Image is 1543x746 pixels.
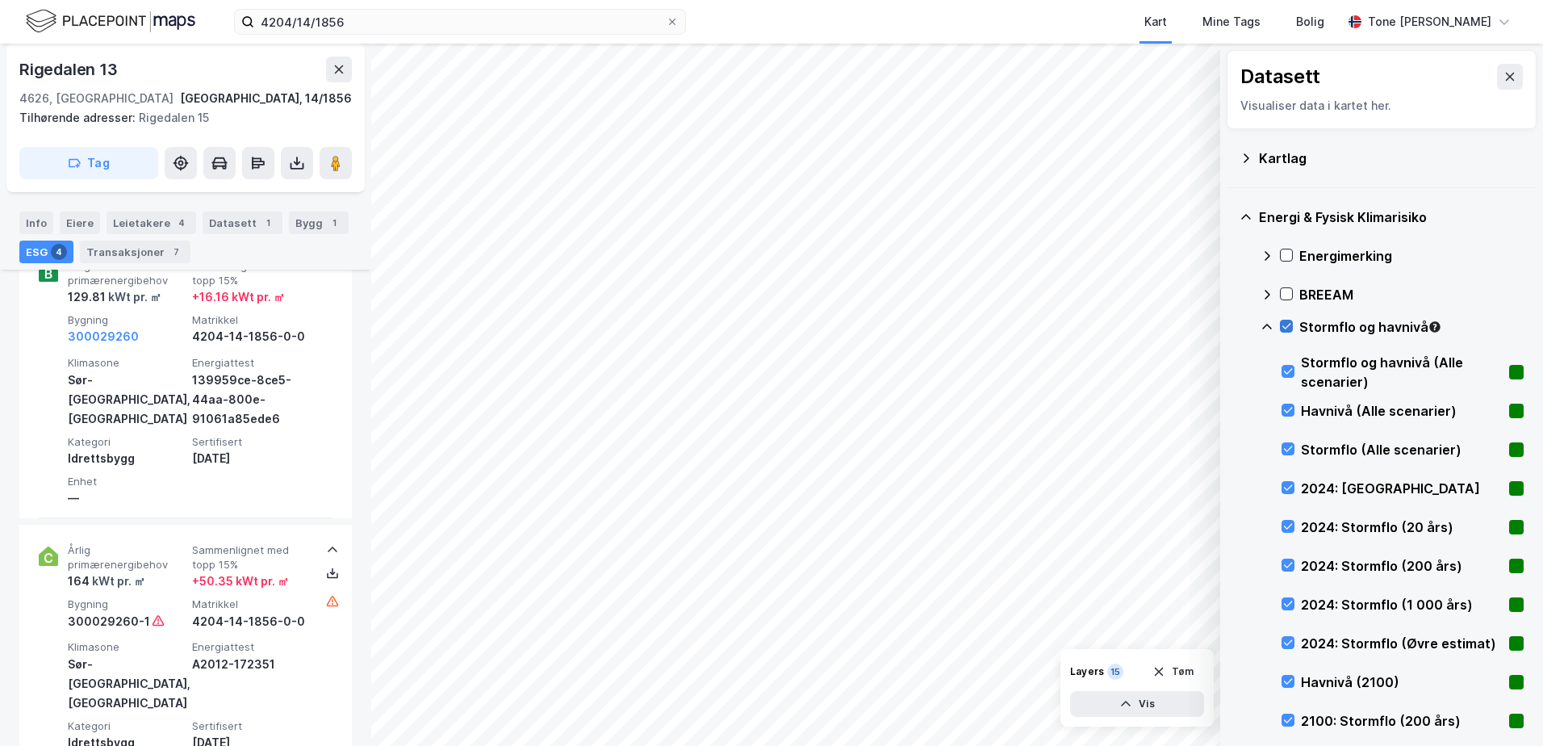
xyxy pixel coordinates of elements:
[68,488,186,508] div: —
[90,572,145,591] div: kWt pr. ㎡
[192,719,310,733] span: Sertifisert
[19,241,73,263] div: ESG
[192,313,310,327] span: Matrikkel
[1301,353,1503,392] div: Stormflo og havnivå (Alle scenarier)
[68,572,145,591] div: 164
[1301,556,1503,576] div: 2024: Stormflo (200 års)
[80,241,190,263] div: Transaksjoner
[192,435,310,449] span: Sertifisert
[192,597,310,611] span: Matrikkel
[1301,479,1503,498] div: 2024: [GEOGRAPHIC_DATA]
[203,212,282,234] div: Datasett
[192,371,310,429] div: 139959ce-8ce5-44aa-800e-91061a85ede6
[1301,595,1503,614] div: 2024: Stormflo (1 000 års)
[19,212,53,234] div: Info
[192,572,289,591] div: + 50.35 kWt pr. ㎡
[68,287,161,307] div: 129.81
[1259,207,1524,227] div: Energi & Fysisk Klimarisiko
[192,640,310,654] span: Energiattest
[192,543,310,572] span: Sammenlignet med topp 15%
[192,356,310,370] span: Energiattest
[1070,691,1204,717] button: Vis
[192,259,310,287] span: Sammenlignet med topp 15%
[1240,64,1320,90] div: Datasett
[1259,149,1524,168] div: Kartlag
[1462,668,1543,746] iframe: Chat Widget
[192,327,310,346] div: 4204-14-1856-0-0
[106,287,161,307] div: kWt pr. ㎡
[68,543,186,572] span: Årlig primærenergibehov
[180,89,352,108] div: [GEOGRAPHIC_DATA], 14/1856
[19,57,121,82] div: Rigedalen 13
[68,612,150,631] div: 300029260-1
[1299,285,1524,304] div: BREEAM
[68,356,186,370] span: Klimasone
[1299,317,1524,337] div: Stormflo og havnivå
[1202,12,1261,31] div: Mine Tags
[1301,401,1503,421] div: Havnivå (Alle scenarier)
[68,597,186,611] span: Bygning
[1301,440,1503,459] div: Stormflo (Alle scenarier)
[68,449,186,468] div: Idrettsbygg
[1301,634,1503,653] div: 2024: Stormflo (Øvre estimat)
[1144,12,1167,31] div: Kart
[289,212,349,234] div: Bygg
[1070,665,1104,678] div: Layers
[326,215,342,231] div: 1
[1368,12,1491,31] div: Tone [PERSON_NAME]
[60,212,100,234] div: Eiere
[51,244,67,260] div: 4
[68,475,186,488] span: Enhet
[19,147,158,179] button: Tag
[1296,12,1324,31] div: Bolig
[68,435,186,449] span: Kategori
[192,449,310,468] div: [DATE]
[1301,711,1503,731] div: 2100: Stormflo (200 års)
[174,215,190,231] div: 4
[1142,659,1204,685] button: Tøm
[107,212,196,234] div: Leietakere
[1301,673,1503,692] div: Havnivå (2100)
[68,259,186,287] span: Årlig primærenergibehov
[1299,246,1524,266] div: Energimerking
[68,327,139,346] button: 300029260
[26,7,195,36] img: logo.f888ab2527a4732fd821a326f86c7f29.svg
[260,215,276,231] div: 1
[192,655,310,674] div: A2012-172351
[192,287,285,307] div: + 16.16 kWt pr. ㎡
[168,244,184,260] div: 7
[19,89,174,108] div: 4626, [GEOGRAPHIC_DATA]
[68,719,186,733] span: Kategori
[19,111,139,124] span: Tilhørende adresser:
[68,313,186,327] span: Bygning
[1428,320,1442,334] div: Tooltip anchor
[1301,518,1503,537] div: 2024: Stormflo (20 års)
[19,108,339,128] div: Rigedalen 15
[254,10,666,34] input: Søk på adresse, matrikkel, gårdeiere, leietakere eller personer
[68,655,186,713] div: Sør-[GEOGRAPHIC_DATA], [GEOGRAPHIC_DATA]
[1107,664,1123,680] div: 15
[192,612,310,631] div: 4204-14-1856-0-0
[68,371,186,429] div: Sør-[GEOGRAPHIC_DATA], [GEOGRAPHIC_DATA]
[68,640,186,654] span: Klimasone
[1240,96,1523,115] div: Visualiser data i kartet her.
